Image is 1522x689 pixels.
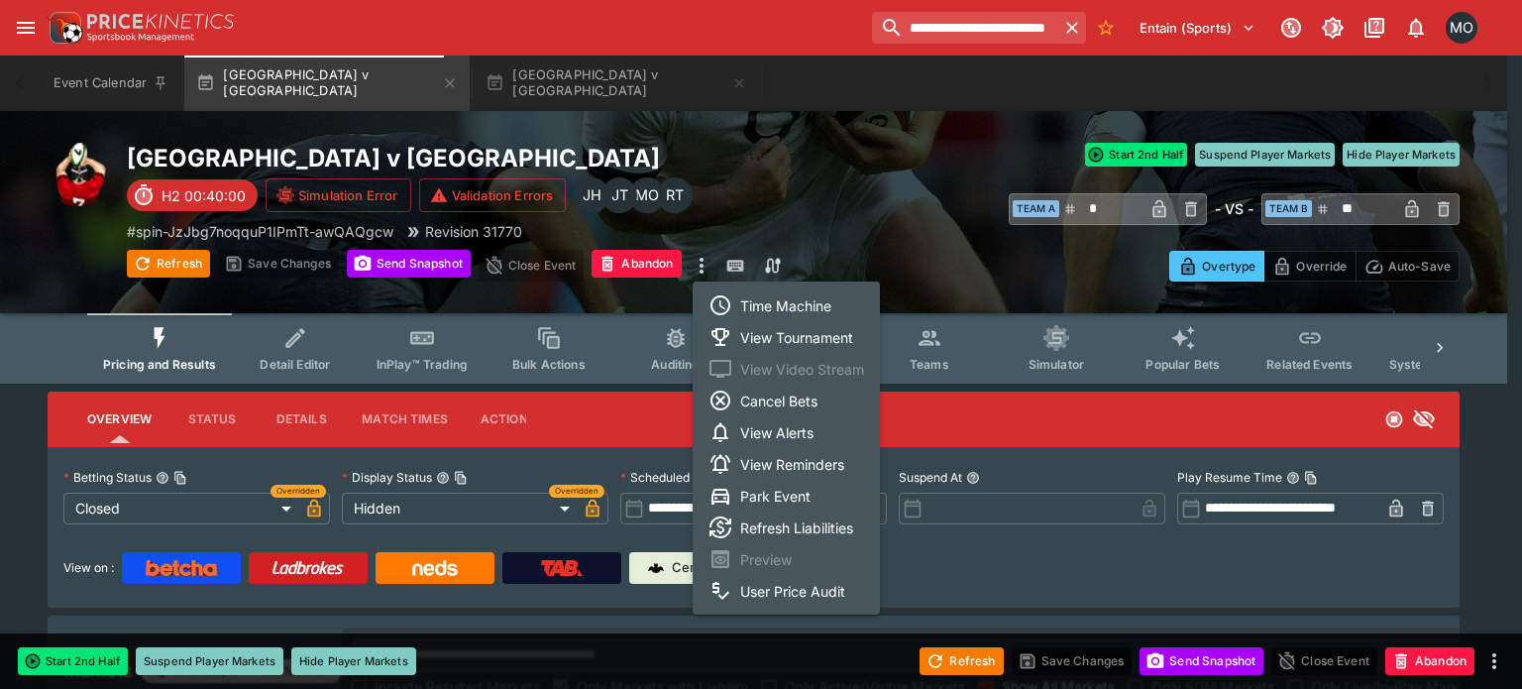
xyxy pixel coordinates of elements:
[693,480,880,512] li: Park Event
[693,575,880,607] li: User Price Audit
[693,512,880,543] li: Refresh Liabilities
[693,321,880,353] li: View Tournament
[693,289,880,321] li: Time Machine
[693,448,880,480] li: View Reminders
[693,416,880,448] li: View Alerts
[693,385,880,416] li: Cancel Bets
